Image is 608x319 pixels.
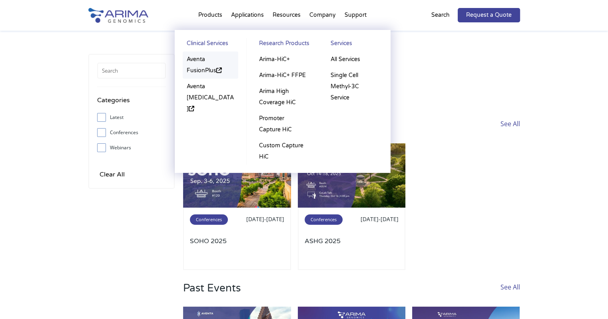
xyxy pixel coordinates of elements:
input: Search [97,63,166,79]
a: Arima High Coverage HiC [255,83,310,111]
h4: Categories [97,95,166,111]
a: See All [500,282,520,307]
a: Arima-HiC+ FFPE [255,67,310,83]
a: ASHG 2025 [305,237,399,263]
label: Webinars [97,142,166,154]
a: SOHO 2025 [190,237,284,263]
a: Custom Capture HiC [255,138,310,165]
span: Conferences [190,214,228,225]
label: Conferences [97,127,166,139]
a: Research Products [255,38,310,52]
a: All Services [326,52,382,67]
span: [DATE]-[DATE] [246,215,284,223]
img: ashg-2025-500x300.jpg [298,143,406,208]
img: SOHO-2025-500x300.jpg [183,143,291,208]
span: [DATE]-[DATE] [361,215,399,223]
a: Clinical Services [183,38,239,52]
a: Single Cell Methyl-3C Service [326,67,382,106]
a: Services [326,38,382,52]
a: Arima-HiC+ [255,52,310,67]
a: Promoter Capture HiC [255,111,310,138]
input: Clear All [97,169,127,180]
a: See All [500,119,520,143]
label: Latest [97,111,166,123]
p: Search [431,10,450,20]
a: Aventa FusionPlus [183,52,239,79]
a: Aventa [MEDICAL_DATA] [183,79,239,117]
span: Conferences [305,214,343,225]
a: Request a Quote [458,8,520,22]
h3: Past Events [183,282,241,307]
img: Arima-Genomics-logo [88,8,148,23]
